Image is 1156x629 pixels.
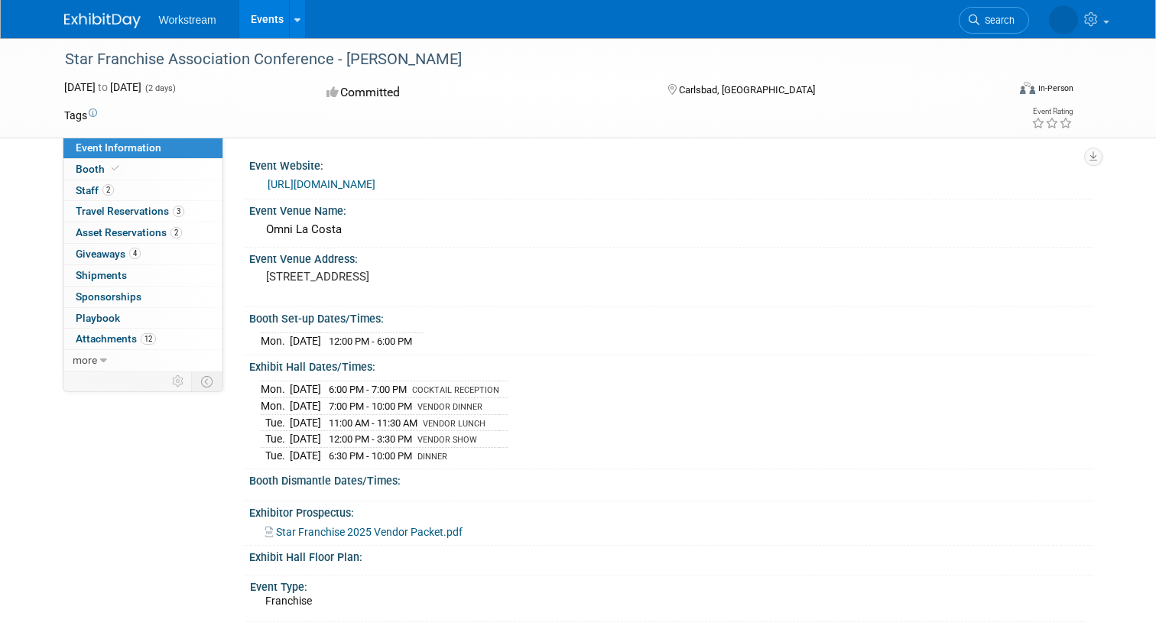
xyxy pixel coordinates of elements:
[76,226,182,238] span: Asset Reservations
[329,400,412,412] span: 7:00 PM - 10:00 PM
[73,354,97,366] span: more
[290,414,321,431] td: [DATE]
[63,222,222,243] a: Asset Reservations2
[979,15,1015,26] span: Search
[417,435,477,445] span: VENDOR SHOW
[423,419,485,429] span: VENDOR LUNCH
[266,270,584,284] pre: [STREET_ADDRESS]
[261,218,1081,242] div: Omni La Costa
[265,526,463,538] a: Star Franchise 2025 Vendor Packet.pdf
[290,333,321,349] td: [DATE]
[329,336,412,347] span: 12:00 PM - 6:00 PM
[924,79,1073,102] div: Event Format
[1049,5,1078,34] img: Jacob Davis
[417,402,482,412] span: VENDOR DINNER
[249,248,1093,267] div: Event Venue Address:
[76,205,184,217] span: Travel Reservations
[265,595,312,607] span: Franchise
[170,227,182,238] span: 2
[165,371,192,391] td: Personalize Event Tab Strip
[159,14,216,26] span: Workstream
[329,450,412,462] span: 6:30 PM - 10:00 PM
[261,414,290,431] td: Tue.
[191,371,222,391] td: Toggle Event Tabs
[141,333,156,345] span: 12
[76,312,120,324] span: Playbook
[1031,108,1073,115] div: Event Rating
[322,79,643,106] div: Committed
[112,164,119,173] i: Booth reservation complete
[76,332,156,345] span: Attachments
[261,431,290,448] td: Tue.
[261,333,290,349] td: Mon.
[76,163,122,175] span: Booth
[268,178,375,190] a: [URL][DOMAIN_NAME]
[329,417,417,429] span: 11:00 AM - 11:30 AM
[63,287,222,307] a: Sponsorships
[329,384,407,395] span: 6:00 PM - 7:00 PM
[249,501,1093,520] div: Exhibitor Prospectus:
[102,184,114,196] span: 2
[290,431,321,448] td: [DATE]
[249,154,1093,173] div: Event Website:
[63,329,222,349] a: Attachments12
[63,180,222,201] a: Staff2
[63,308,222,329] a: Playbook
[63,201,222,222] a: Travel Reservations3
[64,108,97,123] td: Tags
[76,248,141,260] span: Giveaways
[290,397,321,414] td: [DATE]
[64,81,141,93] span: [DATE] [DATE]
[76,184,114,196] span: Staff
[250,576,1086,595] div: Event Type:
[63,244,222,264] a: Giveaways4
[76,269,127,281] span: Shipments
[412,385,499,395] span: COCKTAIL RECEPTION
[144,83,176,93] span: (2 days)
[276,526,463,538] span: Star Franchise 2025 Vendor Packet.pdf
[173,206,184,217] span: 3
[417,452,447,462] span: DINNER
[63,265,222,286] a: Shipments
[249,546,1093,565] div: Exhibit Hall Floor Plan:
[249,199,1093,219] div: Event Venue Name:
[96,81,110,93] span: to
[261,381,290,398] td: Mon.
[129,248,141,259] span: 4
[64,13,141,28] img: ExhibitDay
[60,46,988,73] div: Star Franchise Association Conference - [PERSON_NAME]
[1020,82,1035,94] img: Format-Inperson.png
[1037,83,1073,94] div: In-Person
[63,159,222,180] a: Booth
[76,290,141,303] span: Sponsorships
[63,350,222,371] a: more
[959,7,1029,34] a: Search
[249,307,1093,326] div: Booth Set-up Dates/Times:
[290,381,321,398] td: [DATE]
[329,433,412,445] span: 12:00 PM - 3:30 PM
[261,447,290,463] td: Tue.
[63,138,222,158] a: Event Information
[249,469,1093,488] div: Booth Dismantle Dates/Times:
[249,355,1093,374] div: Exhibit Hall Dates/Times:
[76,141,161,154] span: Event Information
[290,447,321,463] td: [DATE]
[261,397,290,414] td: Mon.
[679,84,815,96] span: Carlsbad, [GEOGRAPHIC_DATA]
